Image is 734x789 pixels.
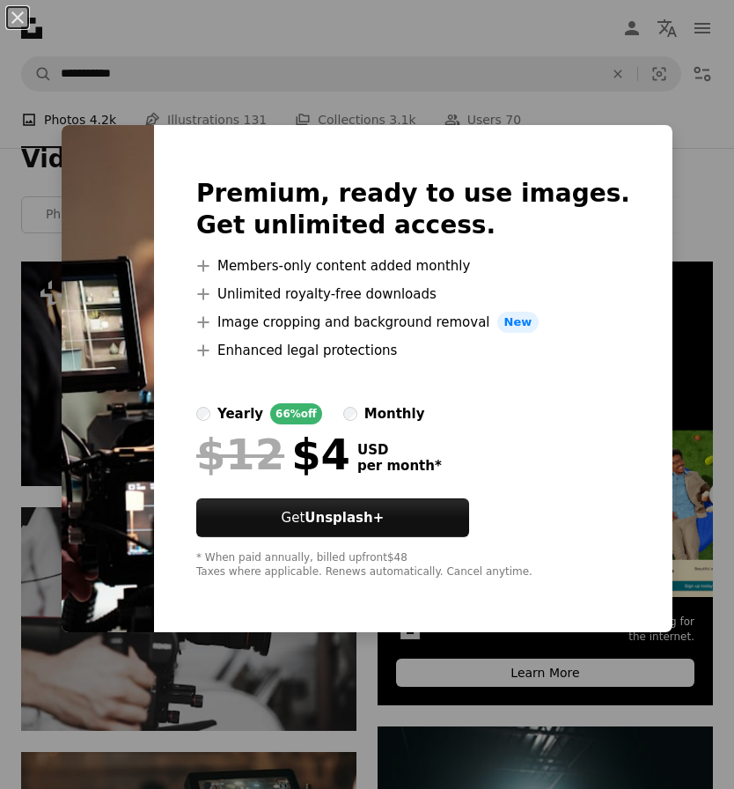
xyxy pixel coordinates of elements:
[196,178,630,241] h2: Premium, ready to use images. Get unlimited access.
[196,498,469,537] button: GetUnsplash+
[270,403,322,424] div: 66% off
[62,125,154,632] img: premium_photo-1682146717223-874ac7dcc607
[196,284,630,305] li: Unlimited royalty-free downloads
[196,312,630,333] li: Image cropping and background removal
[364,403,425,424] div: monthly
[357,442,442,458] span: USD
[196,407,210,421] input: yearly66%off
[357,458,442,474] span: per month *
[343,407,357,421] input: monthly
[196,551,630,579] div: * When paid annually, billed upfront $48 Taxes where applicable. Renews automatically. Cancel any...
[196,431,284,477] span: $12
[196,255,630,277] li: Members-only content added monthly
[217,403,263,424] div: yearly
[196,431,350,477] div: $4
[196,340,630,361] li: Enhanced legal protections
[497,312,539,333] span: New
[305,510,384,526] strong: Unsplash+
